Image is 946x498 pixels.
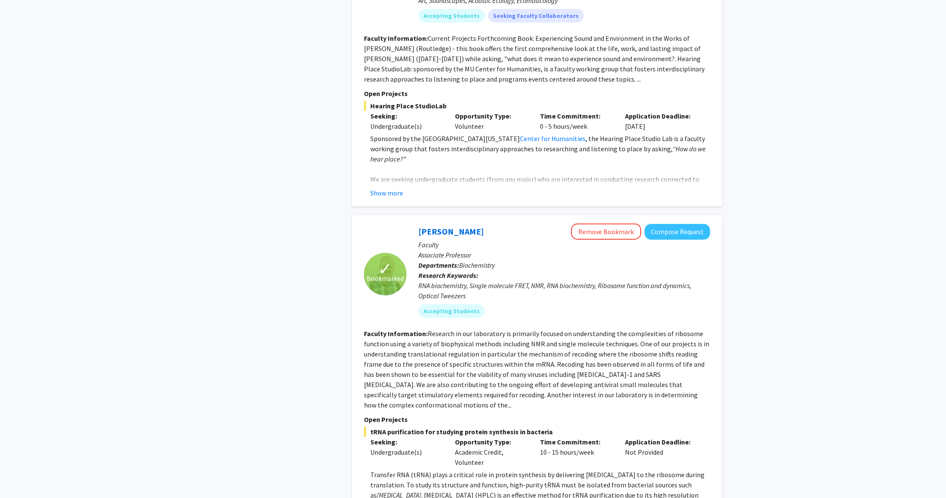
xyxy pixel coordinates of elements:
button: Show more [370,188,403,198]
div: RNA biochemistry, Single molecule FRET, NMR, RNA biochemistry, Ribosome function and dynamics, Op... [418,280,710,301]
p: Sponsored by the [GEOGRAPHIC_DATA][US_STATE] , the Hearing Place Studio Lab is a faculty working ... [370,133,710,164]
b: Research Keywords: [418,271,478,280]
a: [PERSON_NAME] [418,226,484,237]
p: Time Commitment: [540,111,612,121]
b: Departments: [418,261,459,269]
span: Hearing Place StudioLab [364,101,710,111]
mat-chip: Accepting Students [418,304,485,318]
p: Application Deadline: [625,437,697,447]
div: Not Provided [619,437,704,467]
span: ✓ [378,265,392,273]
p: Seeking: [370,437,443,447]
p: We are seeking undergraduate students (from any major) who are interested in conducting research ... [370,174,710,225]
b: Faculty Information: [364,329,428,338]
fg-read-more: Current Projects Forthcoming Book: Experiencing Sound and Environment in the Works of [PERSON_NAM... [364,34,705,83]
div: Volunteer [449,111,534,131]
p: Time Commitment: [540,437,612,447]
p: Opportunity Type: [455,111,527,121]
mat-chip: Accepting Students [418,9,485,23]
button: Remove Bookmark [571,224,641,240]
button: Compose Request to Peter Cornish [645,224,710,240]
span: Biochemistry [459,261,495,269]
div: 10 - 15 hours/week [534,437,619,467]
p: Opportunity Type: [455,437,527,447]
div: Undergraduate(s) [370,447,443,457]
span: Bookmarked [366,273,404,283]
p: Open Projects [364,88,710,99]
div: [DATE] [619,111,704,131]
p: Faculty [418,240,710,250]
span: tRNA purification for studying protein synthesis in bacteria [364,427,710,437]
p: Application Deadline: [625,111,697,121]
a: Center for Humanities [520,134,585,143]
div: 0 - 5 hours/week [534,111,619,131]
p: Associate Professor [418,250,710,260]
div: Academic Credit, Volunteer [449,437,534,467]
iframe: Chat [6,460,36,492]
b: Faculty Information: [364,34,428,42]
fg-read-more: Research in our laboratory is primarily focused on understanding the complexities of ribosome fun... [364,329,709,409]
p: Seeking: [370,111,443,121]
div: Undergraduate(s) [370,121,443,131]
p: Open Projects [364,414,710,424]
mat-chip: Seeking Faculty Collaborators [488,9,584,23]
